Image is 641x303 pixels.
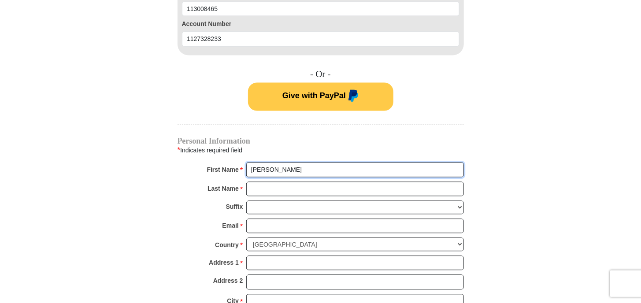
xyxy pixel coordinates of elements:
strong: Country [215,239,239,251]
strong: Email [222,220,239,232]
strong: Suffix [226,201,243,213]
img: paypal [346,90,359,104]
button: Give with PayPal [248,83,393,111]
strong: First Name [207,164,239,176]
h4: - Or - [178,69,464,80]
strong: Last Name [207,183,239,195]
label: Account Number [182,19,459,29]
span: Give with PayPal [282,91,346,100]
div: Indicates required field [178,145,464,156]
strong: Address 1 [209,257,239,269]
h4: Personal Information [178,138,464,145]
strong: Address 2 [213,275,243,287]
